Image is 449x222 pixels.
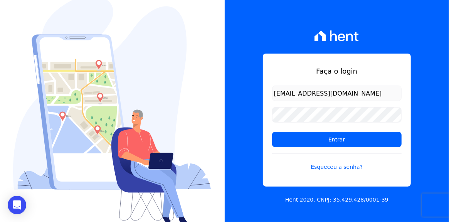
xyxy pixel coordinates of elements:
[272,66,402,76] h1: Faça o login
[272,86,402,101] input: Email
[8,196,26,214] div: Open Intercom Messenger
[272,153,402,171] a: Esqueceu a senha?
[272,132,402,147] input: Entrar
[285,196,388,204] p: Hent 2020. CNPJ: 35.429.428/0001-39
